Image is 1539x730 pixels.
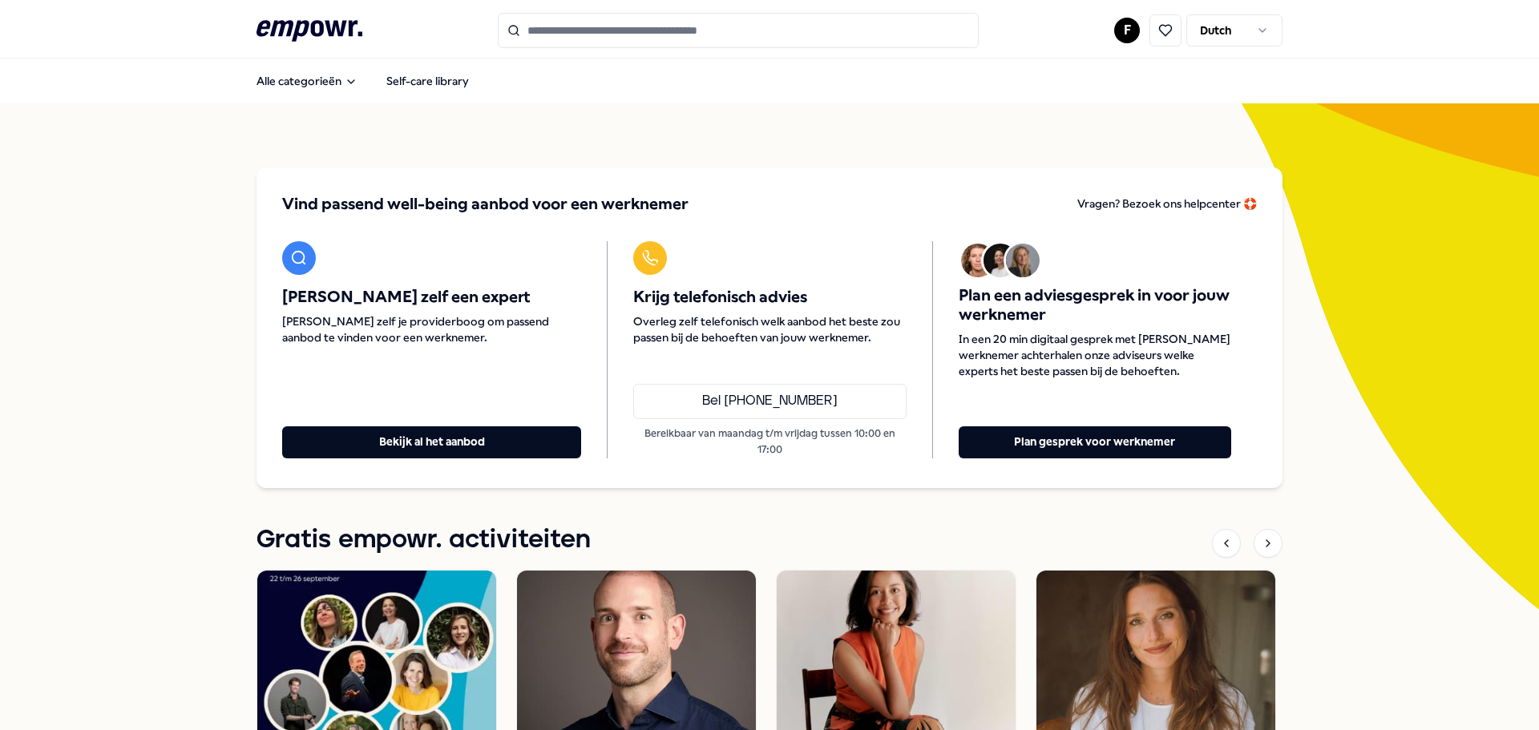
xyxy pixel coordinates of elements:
span: [PERSON_NAME] zelf je providerboog om passend aanbod te vinden voor een werknemer. [282,313,581,345]
a: Vragen? Bezoek ons helpcenter 🛟 [1077,193,1257,216]
a: Self-care library [374,65,482,97]
span: Plan een adviesgesprek in voor jouw werknemer [959,286,1231,325]
img: Avatar [1006,244,1040,277]
p: Bereikbaar van maandag t/m vrijdag tussen 10:00 en 17:00 [633,425,906,458]
span: Vragen? Bezoek ons helpcenter 🛟 [1077,197,1257,210]
button: Alle categorieën [244,65,370,97]
span: Overleg zelf telefonisch welk aanbod het beste zou passen bij de behoeften van jouw werknemer. [633,313,906,345]
span: Vind passend well-being aanbod voor een werknemer [282,193,689,216]
button: Plan gesprek voor werknemer [959,426,1231,458]
nav: Main [244,65,482,97]
img: Avatar [984,244,1017,277]
span: Krijg telefonisch advies [633,288,906,307]
span: In een 20 min digitaal gesprek met [PERSON_NAME] werknemer achterhalen onze adviseurs welke exper... [959,331,1231,379]
span: [PERSON_NAME] zelf een expert [282,288,581,307]
img: Avatar [961,244,995,277]
input: Search for products, categories or subcategories [498,13,979,48]
a: Bel [PHONE_NUMBER] [633,384,906,419]
button: Bekijk al het aanbod [282,426,581,458]
h1: Gratis empowr. activiteiten [256,520,591,560]
button: F [1114,18,1140,43]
